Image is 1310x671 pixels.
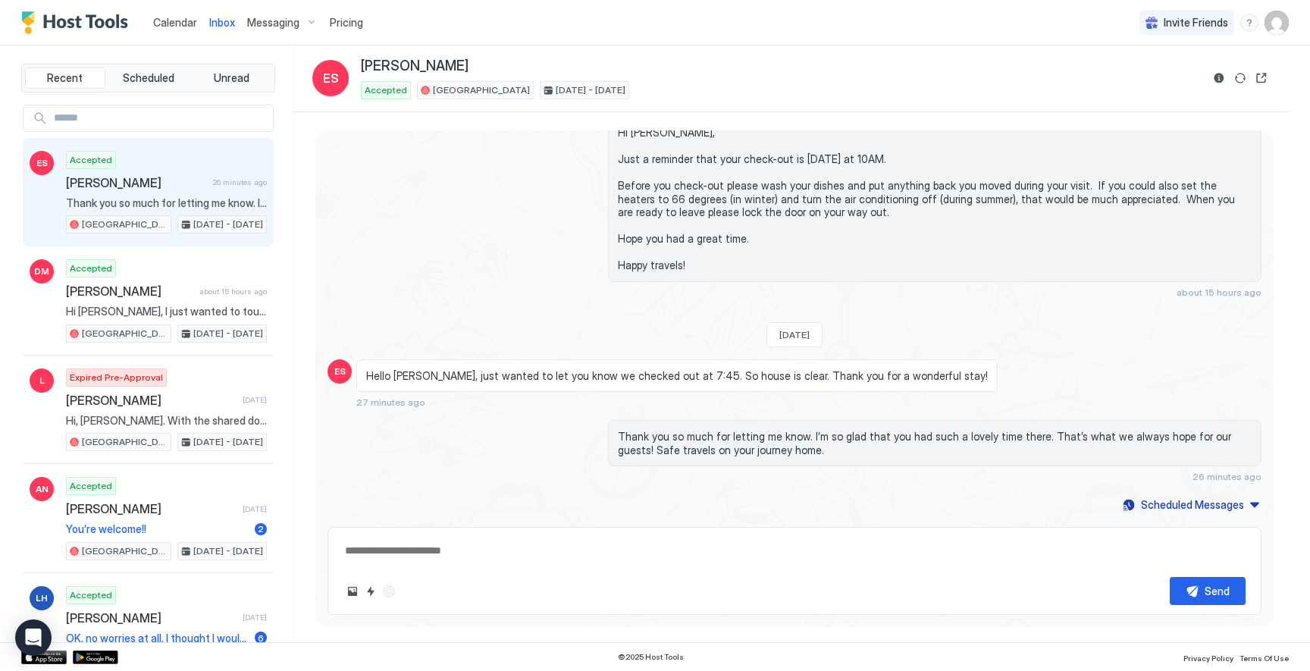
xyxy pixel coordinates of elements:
[66,196,267,210] span: Thank you so much for letting me know. I’m so glad that you had such a lovely time there. That’s ...
[1239,649,1289,665] a: Terms Of Use
[199,287,267,296] span: about 15 hours ago
[21,64,275,92] div: tab-group
[36,482,49,496] span: AN
[1164,16,1228,30] span: Invite Friends
[70,371,163,384] span: Expired Pre-Approval
[209,16,235,29] span: Inbox
[66,610,237,626] span: [PERSON_NAME]
[323,69,339,87] span: ES
[123,71,174,85] span: Scheduled
[243,613,267,622] span: [DATE]
[66,632,249,645] span: OK, no worries at all. I thought I would ask. Thank you so much!
[618,430,1252,456] span: Thank you so much for letting me know. I’m so glad that you had such a lovely time there. That’s ...
[334,365,346,378] span: ES
[21,11,135,34] a: Host Tools Logo
[82,218,168,231] span: [GEOGRAPHIC_DATA]
[361,58,469,75] span: [PERSON_NAME]
[34,265,49,278] span: DM
[153,14,197,30] a: Calendar
[66,522,249,536] span: You’re welcome!!
[243,395,267,405] span: [DATE]
[70,262,112,275] span: Accepted
[209,14,235,30] a: Inbox
[1177,287,1261,298] span: about 15 hours ago
[1252,69,1271,87] button: Open reservation
[779,329,810,340] span: [DATE]
[193,544,263,558] span: [DATE] - [DATE]
[36,156,48,170] span: ES
[258,632,264,644] span: 6
[36,591,48,605] span: LH
[1170,577,1246,605] button: Send
[247,16,299,30] span: Messaging
[366,369,988,383] span: Hello [PERSON_NAME], just wanted to let you know we checked out at 7:45. So house is clear. Thank...
[618,652,684,662] span: © 2025 Host Tools
[66,175,207,190] span: [PERSON_NAME]
[47,71,83,85] span: Recent
[66,501,237,516] span: [PERSON_NAME]
[365,83,407,97] span: Accepted
[1205,583,1230,599] div: Send
[108,67,189,89] button: Scheduled
[243,504,267,514] span: [DATE]
[618,126,1252,272] span: Hi [PERSON_NAME], Just a reminder that your check-out is [DATE] at 10AM. Before you check-out ple...
[1141,497,1244,513] div: Scheduled Messages
[1192,471,1261,482] span: 26 minutes ago
[191,67,271,89] button: Unread
[70,479,112,493] span: Accepted
[70,153,112,167] span: Accepted
[1240,14,1258,32] div: menu
[66,284,193,299] span: [PERSON_NAME]
[258,523,264,535] span: 2
[1231,69,1249,87] button: Sync reservation
[153,16,197,29] span: Calendar
[48,105,273,131] input: Input Field
[1239,654,1289,663] span: Terms Of Use
[66,393,237,408] span: [PERSON_NAME]
[214,71,249,85] span: Unread
[73,651,118,664] a: Google Play Store
[1210,69,1228,87] button: Reservation information
[1265,11,1289,35] div: User profile
[25,67,105,89] button: Recent
[193,218,263,231] span: [DATE] - [DATE]
[82,544,168,558] span: [GEOGRAPHIC_DATA]
[356,397,425,408] span: 27 minutes ago
[213,177,267,187] span: 26 minutes ago
[556,83,625,97] span: [DATE] - [DATE]
[21,651,67,664] a: App Store
[362,582,380,600] button: Quick reply
[70,588,112,602] span: Accepted
[1120,494,1261,515] button: Scheduled Messages
[82,327,168,340] span: [GEOGRAPHIC_DATA]
[66,305,267,318] span: Hi [PERSON_NAME], I just wanted to touch base and give you some more information about your upcom...
[39,374,45,387] span: L
[330,16,363,30] span: Pricing
[66,414,267,428] span: Hi, [PERSON_NAME]. With the shared dock situation, can a guest bring their boat and leave it tied...
[343,582,362,600] button: Upload image
[82,435,168,449] span: [GEOGRAPHIC_DATA]
[433,83,530,97] span: [GEOGRAPHIC_DATA]
[193,435,263,449] span: [DATE] - [DATE]
[15,619,52,656] div: Open Intercom Messenger
[1183,654,1233,663] span: Privacy Policy
[193,327,263,340] span: [DATE] - [DATE]
[1183,649,1233,665] a: Privacy Policy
